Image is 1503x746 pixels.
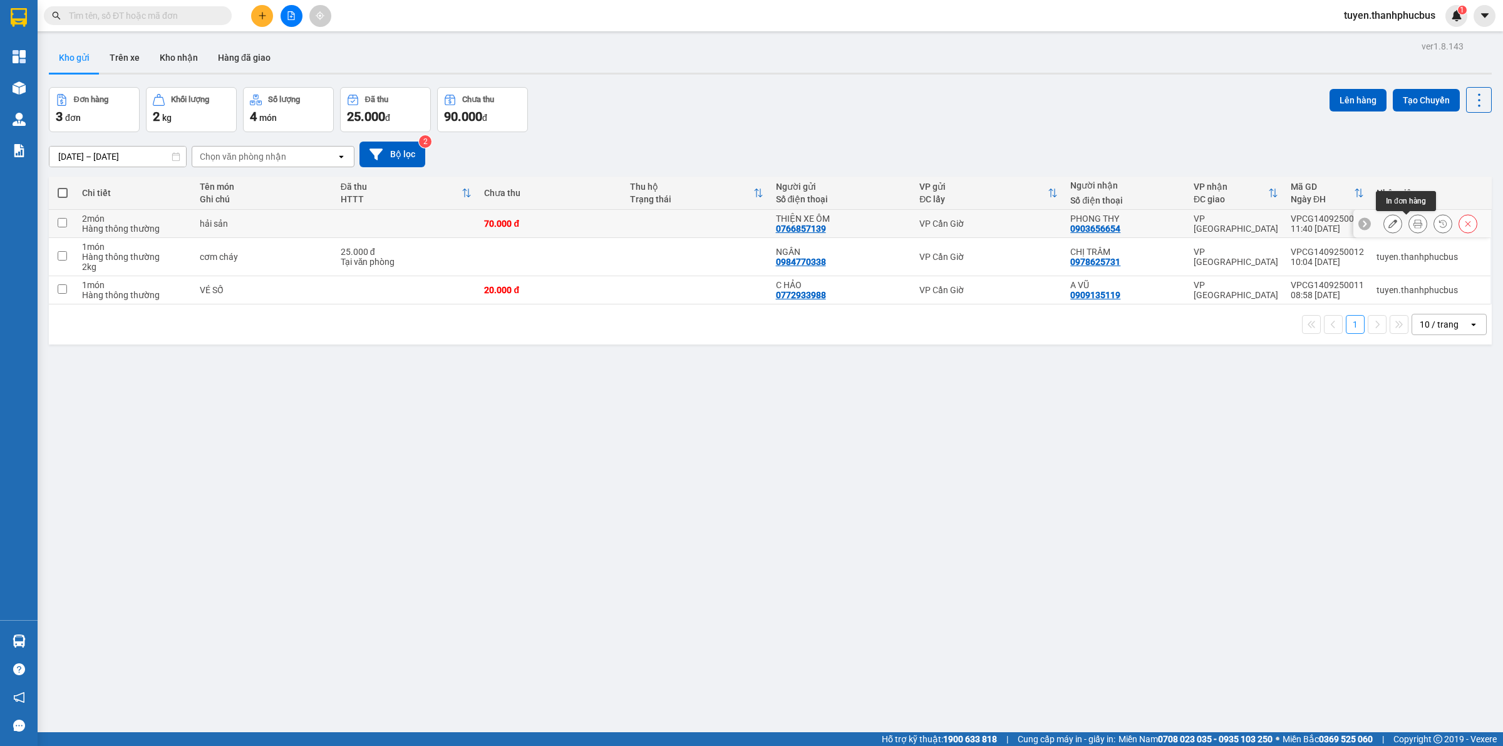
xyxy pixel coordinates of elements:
th: Toggle SortBy [624,177,770,210]
button: Đã thu25.000đ [340,87,431,132]
button: Hàng đã giao [208,43,281,73]
div: cơm cháy [200,252,328,262]
div: VP [GEOGRAPHIC_DATA] [1194,280,1278,300]
span: Miền Nam [1118,732,1273,746]
div: Tại văn phòng [341,257,472,267]
div: VP gửi [919,182,1048,192]
span: đơn [65,113,81,123]
button: Trên xe [100,43,150,73]
span: message [13,720,25,732]
th: Toggle SortBy [1187,177,1284,210]
div: 0984770338 [776,257,826,267]
span: ⚪️ [1276,737,1279,742]
div: 1 món [82,280,187,290]
div: VP nhận [1194,182,1268,192]
img: dashboard-icon [13,50,26,63]
button: Đơn hàng3đơn [49,87,140,132]
div: 25.000 đ [341,247,472,257]
div: Khối lượng [171,95,209,104]
div: Người gửi [776,182,907,192]
span: 90.000 [444,109,482,124]
div: VP Cần Giờ [919,252,1058,262]
div: 0772933988 [776,290,826,300]
div: Hàng thông thường [82,252,187,262]
span: 1 [1460,6,1464,14]
span: 3 [56,109,63,124]
div: 2 kg [82,262,187,272]
div: PHONG THY [1070,214,1181,224]
div: Hàng thông thường [82,290,187,300]
div: 10 / trang [1420,318,1459,331]
div: Hàng thông thường [82,224,187,234]
div: 20.000 đ [484,285,617,295]
button: Kho gửi [49,43,100,73]
button: Khối lượng2kg [146,87,237,132]
div: VP [GEOGRAPHIC_DATA] [1194,247,1278,267]
button: 1 [1346,315,1365,334]
div: 0909135119 [1070,290,1120,300]
th: Toggle SortBy [1284,177,1370,210]
div: Mã GD [1291,182,1354,192]
span: 4 [250,109,257,124]
sup: 1 [1458,6,1467,14]
div: VPCG1409250013 [1291,214,1364,224]
span: kg [162,113,172,123]
img: icon-new-feature [1451,10,1462,21]
button: Bộ lọc [359,142,425,167]
div: Trạng thái [630,194,753,204]
div: 0903656654 [1070,224,1120,234]
span: caret-down [1479,10,1490,21]
span: Miền Bắc [1283,732,1373,746]
span: tuyen.thanhphucbus [1334,8,1445,23]
button: Chưa thu90.000đ [437,87,528,132]
div: C HẢO [776,280,907,290]
span: Hỗ trợ kỹ thuật: [882,732,997,746]
div: Người nhận [1070,180,1181,190]
button: Lên hàng [1330,89,1387,111]
div: Số lượng [268,95,300,104]
div: Nhân viên [1376,188,1484,198]
img: warehouse-icon [13,113,26,126]
button: caret-down [1474,5,1495,27]
div: 0766857139 [776,224,826,234]
div: tuyen.thanhphucbus [1376,285,1484,295]
div: Đã thu [365,95,388,104]
span: | [1382,732,1384,746]
button: plus [251,5,273,27]
span: file-add [287,11,296,20]
sup: 2 [419,135,431,148]
div: ĐC lấy [919,194,1048,204]
button: Số lượng4món [243,87,334,132]
button: aim [309,5,331,27]
div: Chọn văn phòng nhận [200,150,286,163]
img: warehouse-icon [13,81,26,95]
div: 08:58 [DATE] [1291,290,1364,300]
div: Đơn hàng [74,95,108,104]
div: 2 món [82,214,187,224]
div: Sửa đơn hàng [1383,214,1402,233]
div: VPCG1409250011 [1291,280,1364,290]
div: Số điện thoại [776,194,907,204]
span: plus [258,11,267,20]
img: solution-icon [13,144,26,157]
div: Ngày ĐH [1291,194,1354,204]
svg: open [336,152,346,162]
strong: 1900 633 818 [943,734,997,744]
div: HTTT [341,194,462,204]
div: NGÂN [776,247,907,257]
input: Select a date range. [49,147,186,167]
div: 1 món [82,242,187,252]
span: đ [385,113,390,123]
div: CHỊ TRÂM [1070,247,1181,257]
div: In đơn hàng [1376,191,1436,211]
span: 2 [153,109,160,124]
span: đ [482,113,487,123]
div: VP Cần Giờ [919,285,1058,295]
div: Chi tiết [82,188,187,198]
button: Tạo Chuyến [1393,89,1460,111]
button: file-add [281,5,302,27]
span: search [52,11,61,20]
button: Kho nhận [150,43,208,73]
div: Đã thu [341,182,462,192]
div: A VŨ [1070,280,1181,290]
